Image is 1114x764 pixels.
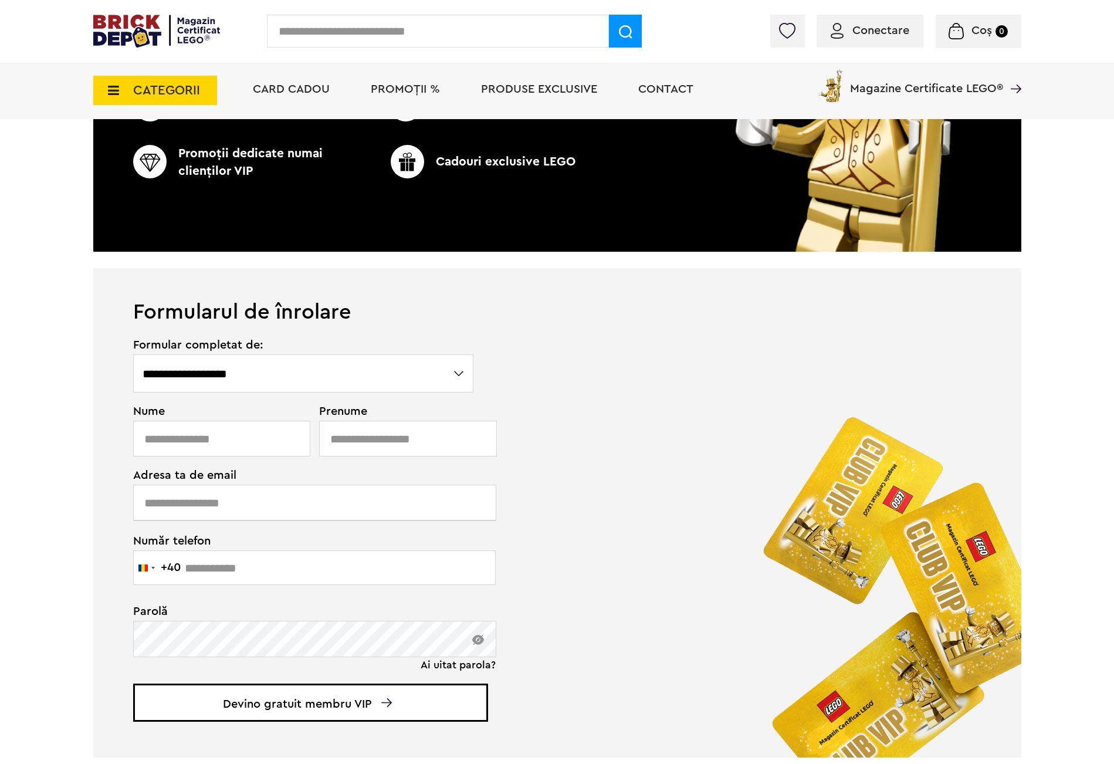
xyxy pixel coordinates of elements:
span: Parolă [133,606,475,617]
span: Număr telefon [133,533,475,547]
span: Conectare [852,25,909,36]
img: vip_page_image [744,397,1021,758]
img: CC_BD_Green_chek_mark [133,145,167,178]
p: Promoţii dedicate numai clienţilor VIP [133,145,370,180]
a: Magazine Certificate LEGO® [1003,67,1021,79]
p: Cadouri exclusive LEGO [365,145,601,178]
div: +40 [161,562,181,573]
span: Nume [133,405,304,417]
a: Ai uitat parola? [421,659,496,671]
span: Prenume [319,405,475,417]
a: Contact [638,83,693,95]
a: PROMOȚII % [371,83,440,95]
span: Devino gratuit membru VIP [133,684,488,722]
button: Selected country [134,551,181,584]
span: Coș [971,25,992,36]
a: Produse exclusive [481,83,597,95]
a: Card Cadou [253,83,330,95]
h1: Formularul de înrolare [93,268,1021,323]
span: Formular completat de: [133,339,475,351]
span: Adresa ta de email [133,469,475,481]
span: CATEGORII [133,84,200,97]
img: CC_BD_Green_chek_mark [391,145,424,178]
img: Arrow%20-%20Down.svg [381,698,392,707]
span: Magazine Certificate LEGO® [850,67,1003,94]
a: Conectare [831,25,909,36]
small: 0 [996,25,1008,38]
